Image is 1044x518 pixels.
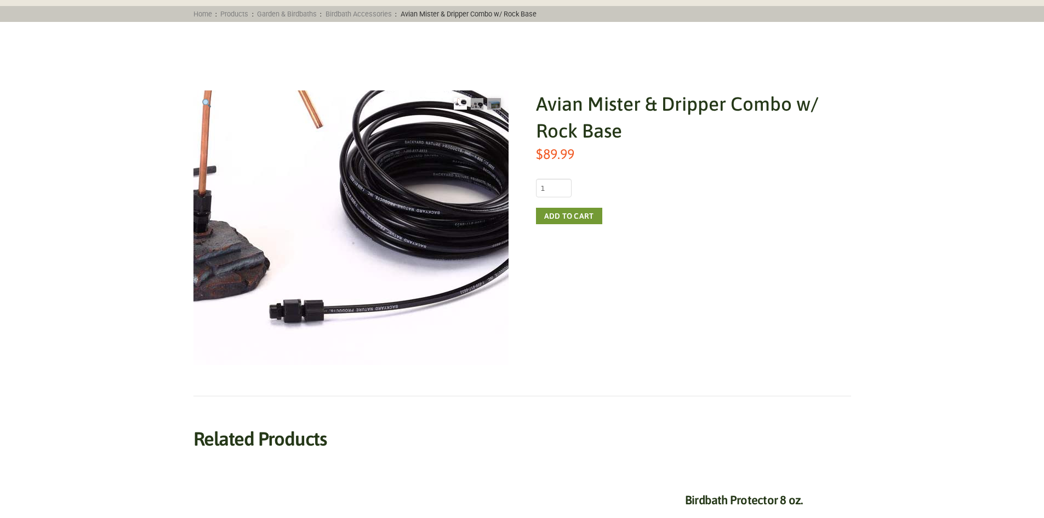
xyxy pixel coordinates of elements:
[685,493,803,507] a: Birdbath Protector 8 oz.
[322,10,395,18] a: Birdbath Accessories
[536,179,572,197] input: Product quantity
[471,98,483,110] img: Avian Mister & Dripper Combo w/ Rock Base - Image 2
[217,10,252,18] a: Products
[190,10,215,18] a: Home
[536,146,543,162] span: $
[254,10,321,18] a: Garden & Birdbaths
[397,10,540,18] span: Avian Mister & Dripper Combo w/ Rock Base
[536,208,602,224] button: Add to cart
[202,99,211,107] img: 🔍
[454,98,467,110] img: Avian Mister & Dripper Combo w/ Rock Base
[487,98,500,110] img: Avian Mister & Dripper Combo w/ Rock Base - Image 3
[536,90,851,144] h1: Avian Mister & Dripper Combo w/ Rock Base
[190,10,540,18] span: : : : :
[536,146,574,162] bdi: 89.99
[193,90,220,117] a: View full-screen image gallery
[193,427,851,450] h2: Related products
